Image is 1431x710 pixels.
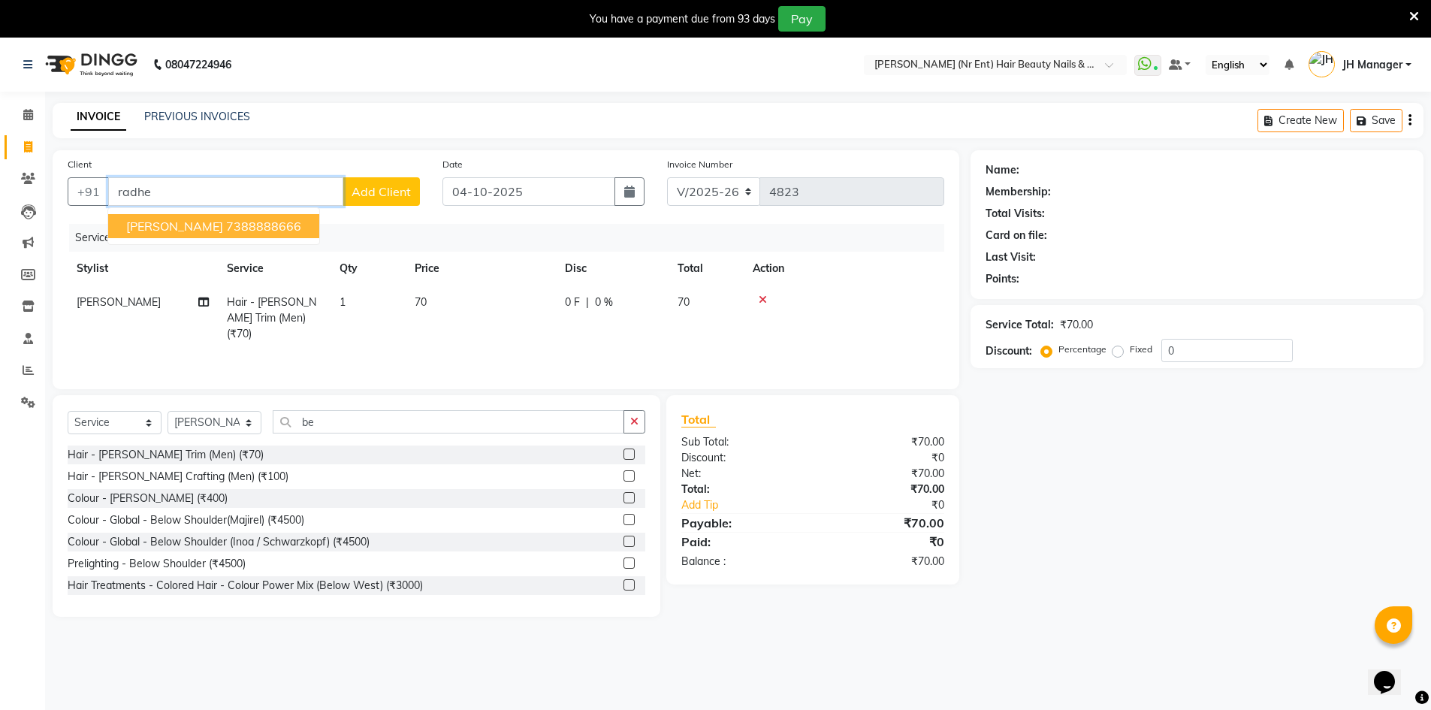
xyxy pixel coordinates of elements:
span: JH Manager [1342,57,1402,73]
div: Card on file: [986,228,1047,243]
div: ₹0 [813,450,956,466]
b: 08047224946 [165,44,231,86]
th: Stylist [68,252,218,286]
button: Add Client [343,177,420,206]
div: Balance : [670,554,813,570]
th: Qty [331,252,406,286]
div: Prelighting - Below Shoulder (₹4500) [68,556,246,572]
div: Total: [670,482,813,497]
div: Discount: [670,450,813,466]
button: Pay [778,6,826,32]
div: Hair Treatments - Colored Hair - Colour Power Mix (Below West) (₹3000) [68,578,423,594]
div: Points: [986,271,1019,287]
img: JH Manager [1309,51,1335,77]
label: Invoice Number [667,158,732,171]
div: Hair - [PERSON_NAME] Crafting (Men) (₹100) [68,469,288,485]
div: ₹0 [813,533,956,551]
span: [PERSON_NAME] [77,295,161,309]
div: Colour - Global - Below Shoulder (Inoa / Schwarzkopf) (₹4500) [68,534,370,550]
div: ₹70.00 [813,554,956,570]
span: 1 [340,295,346,309]
th: Price [406,252,556,286]
div: Services [69,224,956,252]
div: ₹70.00 [813,514,956,532]
label: Client [68,158,92,171]
div: Colour - Global - Below Shoulder(Majirel) (₹4500) [68,512,304,528]
ngb-highlight: 7388888666 [226,219,301,234]
input: Search or Scan [273,410,624,434]
th: Disc [556,252,669,286]
iframe: chat widget [1368,650,1416,695]
div: Discount: [986,343,1032,359]
span: 70 [415,295,427,309]
div: Colour - [PERSON_NAME] (₹400) [68,491,228,506]
div: ₹70.00 [813,434,956,450]
button: Create New [1257,109,1344,132]
div: Payable: [670,514,813,532]
span: Add Client [352,184,411,199]
th: Total [669,252,744,286]
div: Sub Total: [670,434,813,450]
img: logo [38,44,141,86]
div: ₹70.00 [813,466,956,482]
th: Service [218,252,331,286]
div: ₹70.00 [1060,317,1093,333]
span: 0 % [595,295,613,310]
a: PREVIOUS INVOICES [144,110,250,123]
input: Search by Name/Mobile/Email/Code [108,177,343,206]
span: Hair - [PERSON_NAME] Trim (Men) (₹70) [227,295,316,340]
label: Fixed [1130,343,1152,356]
div: Service Total: [986,317,1054,333]
div: Net: [670,466,813,482]
span: [PERSON_NAME] [126,219,223,234]
a: INVOICE [71,104,126,131]
div: Last Visit: [986,249,1036,265]
span: Total [681,412,716,428]
div: Paid: [670,533,813,551]
div: Name: [986,162,1019,178]
div: Membership: [986,184,1051,200]
th: Action [744,252,944,286]
div: ₹0 [837,497,956,513]
div: ₹70.00 [813,482,956,497]
div: You have a payment due from 93 days [590,11,775,27]
label: Percentage [1058,343,1106,356]
div: Hair - [PERSON_NAME] Trim (Men) (₹70) [68,447,264,463]
button: Save [1350,109,1402,132]
span: 0 F [565,295,580,310]
span: 70 [678,295,690,309]
button: +91 [68,177,110,206]
a: Add Tip [670,497,836,513]
div: Total Visits: [986,206,1045,222]
span: | [586,295,589,310]
label: Date [442,158,463,171]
